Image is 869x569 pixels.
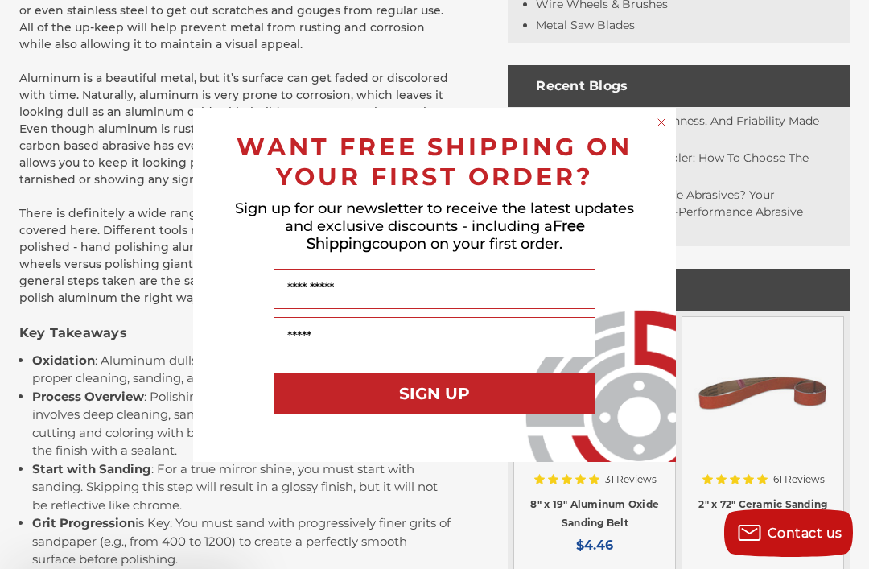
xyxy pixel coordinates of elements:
[653,114,669,130] button: Close dialog
[724,509,853,557] button: Contact us
[274,373,595,414] button: SIGN UP
[237,132,632,192] span: WANT FREE SHIPPING ON YOUR FIRST ORDER?
[235,200,634,253] span: Sign up for our newsletter to receive the latest updates and exclusive discounts - including a co...
[307,217,585,253] span: Free Shipping
[768,526,842,541] span: Contact us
